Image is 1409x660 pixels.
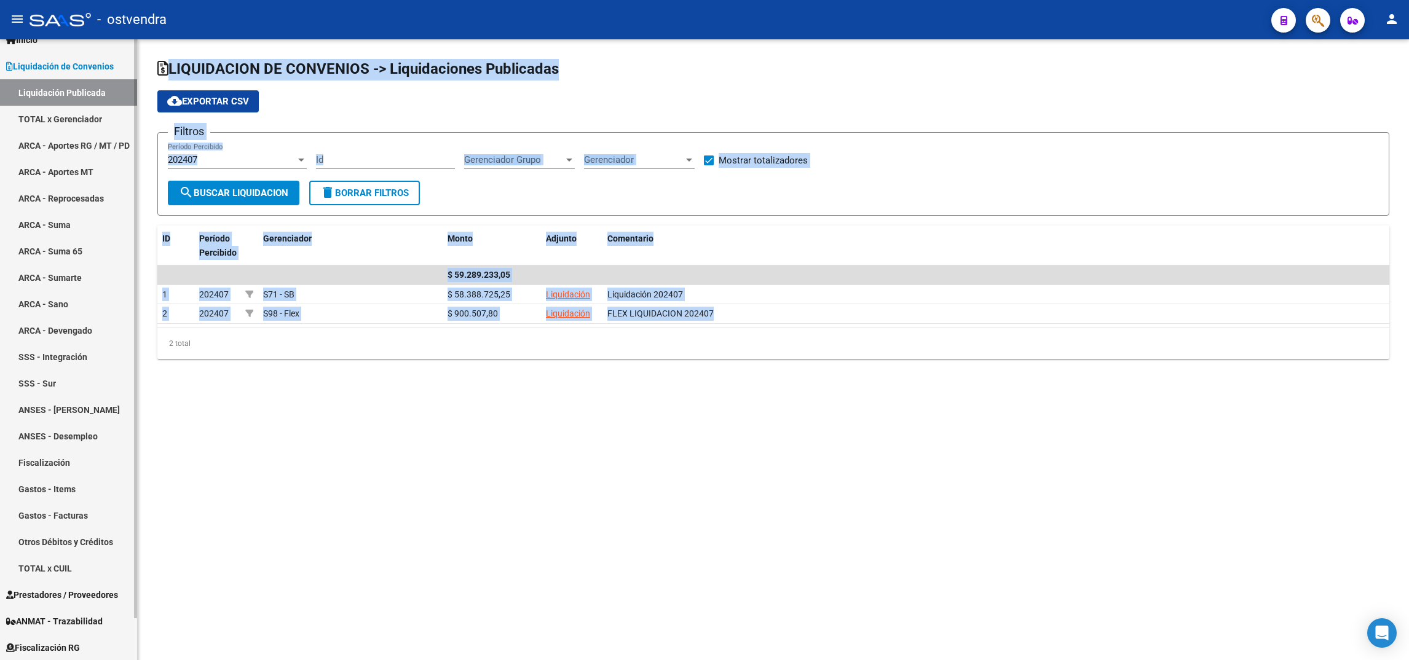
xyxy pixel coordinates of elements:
button: Borrar Filtros [309,181,420,205]
span: 2 [162,308,167,318]
span: Mostrar totalizadores [719,153,808,168]
span: ANMAT - Trazabilidad [6,615,103,628]
span: 202407 [199,308,229,318]
datatable-header-cell: Período Percibido [194,226,240,280]
span: Monto [448,234,473,243]
span: Liquidación 202407 [607,289,683,299]
datatable-header-cell: Adjunto [541,226,602,280]
mat-icon: menu [10,12,25,26]
span: - ostvendra [97,6,167,33]
span: Prestadores / Proveedores [6,588,118,602]
mat-icon: delete [320,185,335,200]
span: LIQUIDACION DE CONVENIOS -> Liquidaciones Publicadas [157,60,559,77]
datatable-header-cell: Comentario [602,226,1389,280]
span: Fiscalización RG [6,641,80,654]
span: 1 [162,289,167,299]
span: Inicio [6,33,37,47]
span: Borrar Filtros [320,187,409,198]
span: 202407 [199,289,229,299]
div: Open Intercom Messenger [1367,618,1397,648]
button: Buscar Liquidacion [168,181,299,205]
span: S71 - SB [263,289,294,299]
span: Liquidación de Convenios [6,60,114,73]
a: Liquidación [546,289,590,299]
span: S98 - Flex [263,308,299,318]
span: Comentario [607,234,653,243]
span: Período Percibido [199,234,237,257]
div: 2 total [157,328,1389,359]
span: Gerenciador [584,154,684,165]
datatable-header-cell: Gerenciador [258,226,443,280]
a: Liquidación [546,308,590,318]
span: Gerenciador Grupo [464,154,564,165]
span: Exportar CSV [167,96,249,107]
div: $ 58.388.725,25 [448,288,536,302]
button: Exportar CSV [157,90,259,112]
span: 202407 [168,154,197,165]
span: FLEX LIQUIDACION 202407 [607,308,714,318]
span: Gerenciador [263,234,312,243]
span: Buscar Liquidacion [179,187,288,198]
span: Adjunto [546,234,577,243]
datatable-header-cell: ID [157,226,194,280]
span: ID [162,234,170,243]
h3: Filtros [168,123,210,140]
div: $ 900.507,80 [448,307,536,321]
datatable-header-cell: Monto [443,226,541,280]
mat-icon: search [179,185,194,200]
span: $ 59.289.233,05 [448,270,510,280]
mat-icon: cloud_download [167,93,182,108]
mat-icon: person [1384,12,1399,26]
